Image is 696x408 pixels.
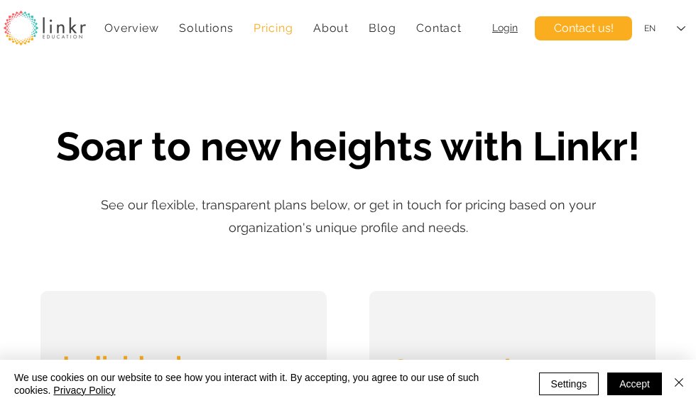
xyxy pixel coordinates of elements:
[62,351,183,380] span: Individual
[409,14,469,42] a: Contact
[554,21,614,36] span: Contact us!
[313,21,349,35] span: About
[634,13,695,45] div: Language Selector: English
[254,21,293,35] span: Pricing
[416,21,462,35] span: Contact
[246,14,300,42] a: Pricing
[97,14,166,42] a: Overview
[607,373,662,395] button: Accept
[670,374,687,391] img: Close
[369,21,396,35] span: Blog
[101,197,596,235] span: See our flexible, transparent plans below, or get in touch for pricing based on your organization...
[535,16,632,40] a: Contact us!
[4,11,86,45] img: linkr_logo_transparentbg.png
[97,14,469,42] nav: Site
[306,14,357,42] div: About
[56,123,640,170] span: Soar to new heights with Linkr!
[53,385,115,396] a: Privacy Policy
[14,371,518,397] span: We use cookies on our website to see how you interact with it. By accepting, you agree to our use...
[644,23,656,35] div: EN
[492,22,518,33] a: Login
[361,14,403,42] a: Blog
[391,353,535,383] span: Community
[104,21,158,35] span: Overview
[670,371,687,397] button: Close
[539,373,599,395] button: Settings
[179,21,233,35] span: Solutions
[172,14,241,42] div: Solutions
